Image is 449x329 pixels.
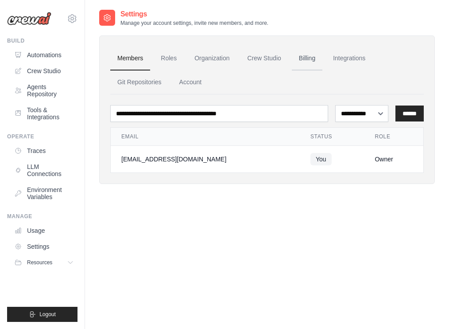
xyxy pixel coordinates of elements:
a: Integrations [326,47,372,70]
div: [EMAIL_ADDRESS][DOMAIN_NAME] [121,155,289,164]
div: Operate [7,133,77,140]
div: Owner [375,155,413,164]
p: Manage your account settings, invite new members, and more. [120,20,268,27]
a: Crew Studio [11,64,77,78]
span: Logout [39,311,56,318]
span: Resources [27,259,52,266]
a: Billing [292,47,322,70]
button: Logout [7,307,77,322]
a: Agents Repository [11,80,77,101]
a: Settings [11,239,77,254]
th: Email [111,128,300,146]
span: You [310,153,332,165]
a: Roles [154,47,184,70]
img: Logo [7,12,51,25]
a: Crew Studio [240,47,288,70]
a: Automations [11,48,77,62]
a: Environment Variables [11,183,77,204]
a: Account [172,70,209,94]
a: Tools & Integrations [11,103,77,124]
th: Status [300,128,364,146]
a: Organization [187,47,236,70]
th: Role [364,128,423,146]
div: Build [7,37,77,44]
a: Traces [11,144,77,158]
h2: Settings [120,9,268,20]
a: LLM Connections [11,160,77,181]
a: Usage [11,223,77,238]
button: Resources [11,255,77,270]
div: Manage [7,213,77,220]
a: Members [110,47,150,70]
a: Git Repositories [110,70,169,94]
